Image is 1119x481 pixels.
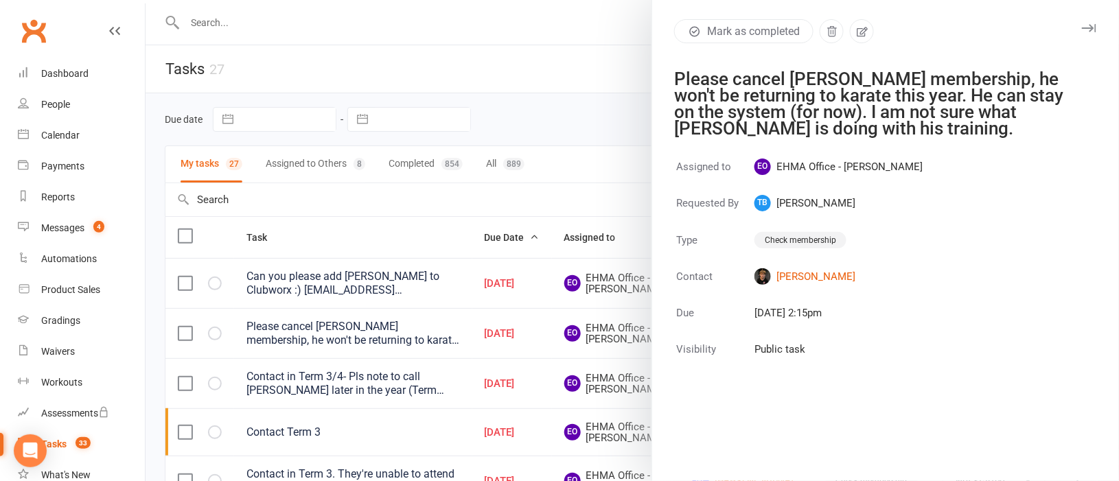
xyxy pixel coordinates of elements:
div: Reports [41,191,75,202]
td: Type [676,231,752,266]
span: 33 [76,437,91,449]
td: [DATE] 2:15pm [754,304,923,339]
a: [PERSON_NAME] [754,268,923,285]
img: Westley Van Hoof [754,268,771,285]
div: Workouts [41,377,82,388]
td: Public task [754,340,923,375]
a: Workouts [18,367,145,398]
a: Waivers [18,336,145,367]
span: [PERSON_NAME] [754,195,923,211]
span: TB [754,195,771,211]
a: Messages 4 [18,213,145,244]
div: Product Sales [41,284,100,295]
div: Messages [41,222,84,233]
a: People [18,89,145,120]
td: Requested By [676,194,752,229]
div: Tasks [41,438,67,449]
a: Product Sales [18,274,145,305]
span: EHMA Office - [PERSON_NAME] [754,159,923,175]
td: Contact [676,268,752,303]
a: Clubworx [16,14,51,48]
a: Gradings [18,305,145,336]
a: Tasks 33 [18,429,145,460]
a: Calendar [18,120,145,151]
div: Open Intercom Messenger [14,434,47,467]
div: Dashboard [41,68,89,79]
div: Assessments [41,408,109,419]
div: Please cancel [PERSON_NAME] membership, he won't be returning to karate this year. He can stay on... [674,71,1080,137]
a: Payments [18,151,145,182]
div: Waivers [41,346,75,357]
div: Payments [41,161,84,172]
td: Visibility [676,340,752,375]
div: People [41,99,70,110]
td: Assigned to [676,158,752,193]
a: Reports [18,182,145,213]
td: Due [676,304,752,339]
div: Gradings [41,315,80,326]
div: What's New [41,469,91,480]
div: Calendar [41,130,80,141]
div: Automations [41,253,97,264]
span: 4 [93,221,104,233]
div: Check membership [754,232,846,248]
a: Dashboard [18,58,145,89]
a: Assessments [18,398,145,429]
button: Mark as completed [674,19,814,43]
a: Automations [18,244,145,274]
span: EO [754,159,771,175]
